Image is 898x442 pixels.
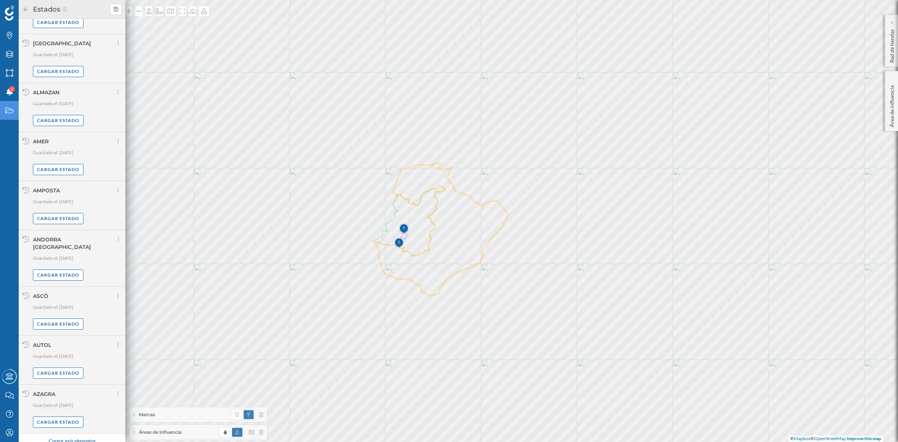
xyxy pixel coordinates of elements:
p: Guardado el: [DATE] [33,402,122,409]
p: Red de tiendas [888,26,896,63]
div: AMER [33,138,49,145]
span: 8 [11,85,13,93]
div: [GEOGRAPHIC_DATA] [33,40,91,47]
img: Marker [394,236,404,251]
p: Guardado el: [DATE] [33,304,122,311]
p: Guardado el: [DATE] [33,198,122,205]
span: Áreas de influencia [139,429,181,436]
a: OpenStreetMap [814,436,846,441]
p: Guardado el: [DATE] [33,51,122,58]
div: AUTOL [33,342,51,348]
div: © © [788,436,883,442]
div: AMPOSTA [33,187,60,194]
h2: Estados [29,3,62,15]
p: Área de influencia [888,82,896,127]
a: Mapbox [794,436,810,441]
div: ALMAZAN [33,89,59,96]
div: ANDORRA [GEOGRAPHIC_DATA] [33,236,91,250]
span: Soporte [15,5,42,12]
p: Guardado el: [DATE] [33,353,122,360]
p: Guardado el: [DATE] [33,254,122,262]
span: Marcas [139,411,155,418]
img: Geoblink Logo [5,6,14,21]
p: Guardado el: [DATE] [33,149,122,156]
div: AZAGRA [33,391,55,397]
a: Improve this map [847,436,881,441]
p: Guardado el: [DATE] [33,100,122,107]
img: Marker [399,222,409,237]
div: ASCÓ [33,293,48,299]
